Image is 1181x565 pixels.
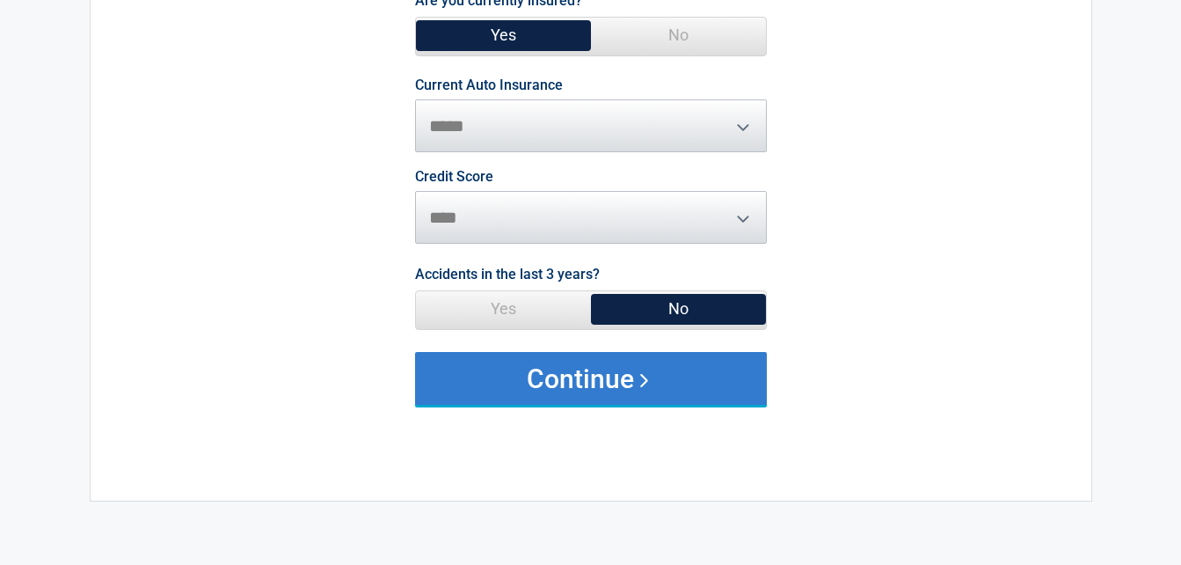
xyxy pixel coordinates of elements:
button: Continue [415,352,767,405]
label: Credit Score [415,170,493,184]
span: No [591,18,766,53]
span: No [591,291,766,327]
label: Accidents in the last 3 years? [415,262,600,286]
label: Current Auto Insurance [415,78,563,92]
span: Yes [416,291,591,327]
span: Yes [416,18,591,53]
